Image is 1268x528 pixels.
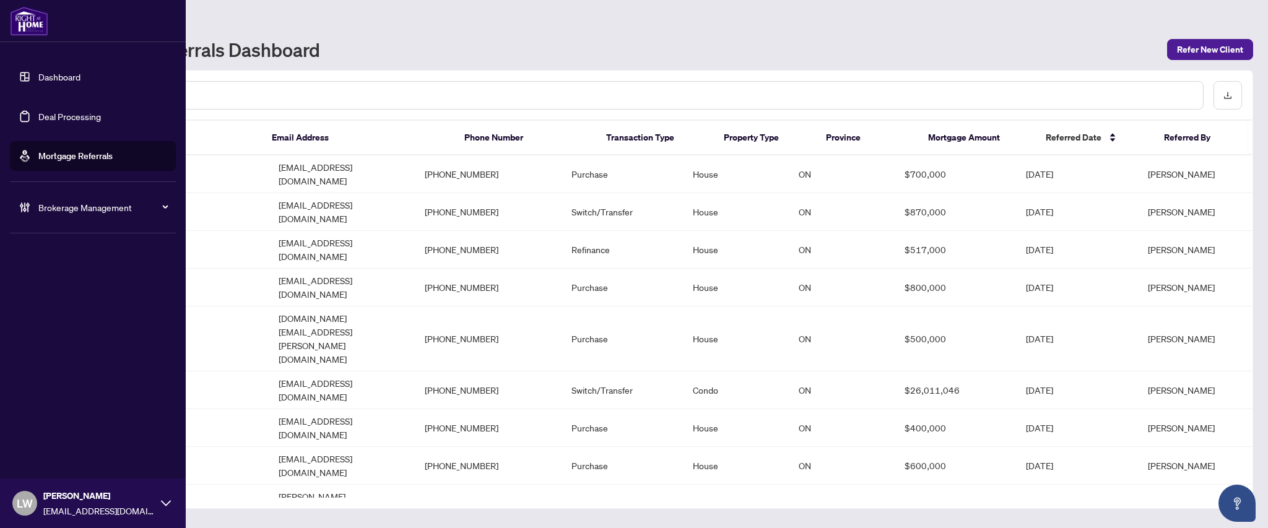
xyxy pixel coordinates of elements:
[683,269,789,306] td: House
[1154,121,1248,155] th: Referred By
[415,409,561,447] td: [PHONE_NUMBER]
[1218,485,1256,522] button: Open asap
[683,231,789,269] td: House
[562,306,684,371] td: Purchase
[415,306,561,371] td: [PHONE_NUMBER]
[562,231,684,269] td: Refinance
[1138,409,1252,447] td: [PERSON_NAME]
[415,231,561,269] td: [PHONE_NUMBER]
[1138,231,1252,269] td: [PERSON_NAME]
[1016,155,1138,193] td: [DATE]
[269,269,415,306] td: [EMAIL_ADDRESS][DOMAIN_NAME]
[789,371,895,409] td: ON
[1016,371,1138,409] td: [DATE]
[38,201,167,214] span: Brokerage Management
[683,371,789,409] td: Condo
[895,371,1017,409] td: $26,011,046
[1138,447,1252,485] td: [PERSON_NAME]
[683,409,789,447] td: House
[789,155,895,193] td: ON
[895,447,1017,485] td: $600,000
[38,71,80,82] a: Dashboard
[269,155,415,193] td: [EMAIL_ADDRESS][DOMAIN_NAME]
[415,193,561,231] td: [PHONE_NUMBER]
[1036,121,1153,155] th: Referred Date
[1167,39,1253,60] button: Refer New Client
[789,269,895,306] td: ON
[1046,131,1101,144] span: Referred Date
[1016,306,1138,371] td: [DATE]
[596,121,714,155] th: Transaction Type
[895,155,1017,193] td: $700,000
[415,371,561,409] td: [PHONE_NUMBER]
[1138,306,1252,371] td: [PERSON_NAME]
[789,447,895,485] td: ON
[895,193,1017,231] td: $870,000
[562,409,684,447] td: Purchase
[683,155,789,193] td: House
[562,269,684,306] td: Purchase
[1138,371,1252,409] td: [PERSON_NAME]
[269,306,415,371] td: [DOMAIN_NAME][EMAIL_ADDRESS][PERSON_NAME][DOMAIN_NAME]
[1214,81,1242,110] button: download
[269,193,415,231] td: [EMAIL_ADDRESS][DOMAIN_NAME]
[683,447,789,485] td: House
[895,269,1017,306] td: $800,000
[562,155,684,193] td: Purchase
[789,231,895,269] td: ON
[269,447,415,485] td: [EMAIL_ADDRESS][DOMAIN_NAME]
[64,40,320,59] h1: Mortgage Referrals Dashboard
[918,121,1036,155] th: Mortgage Amount
[1138,193,1252,231] td: [PERSON_NAME]
[562,193,684,231] td: Switch/Transfer
[1016,269,1138,306] td: [DATE]
[1177,40,1243,59] span: Refer New Client
[38,150,113,162] a: Mortgage Referrals
[454,121,596,155] th: Phone Number
[895,231,1017,269] td: $517,000
[895,409,1017,447] td: $400,000
[683,306,789,371] td: House
[789,193,895,231] td: ON
[1223,91,1232,100] span: download
[415,269,561,306] td: [PHONE_NUMBER]
[714,121,816,155] th: Property Type
[1138,269,1252,306] td: [PERSON_NAME]
[683,193,789,231] td: House
[43,489,155,503] span: [PERSON_NAME]
[1138,155,1252,193] td: [PERSON_NAME]
[895,306,1017,371] td: $500,000
[1016,409,1138,447] td: [DATE]
[789,306,895,371] td: ON
[789,409,895,447] td: ON
[816,121,918,155] th: Province
[269,371,415,409] td: [EMAIL_ADDRESS][DOMAIN_NAME]
[415,155,561,193] td: [PHONE_NUMBER]
[262,121,454,155] th: Email Address
[415,447,561,485] td: [PHONE_NUMBER]
[1016,193,1138,231] td: [DATE]
[17,495,33,512] span: LW
[1016,447,1138,485] td: [DATE]
[269,409,415,447] td: [EMAIL_ADDRESS][DOMAIN_NAME]
[562,371,684,409] td: Switch/Transfer
[38,111,101,122] a: Deal Processing
[43,504,155,517] span: [EMAIL_ADDRESS][DOMAIN_NAME]
[562,447,684,485] td: Purchase
[1016,231,1138,269] td: [DATE]
[10,6,48,36] img: logo
[269,231,415,269] td: [EMAIL_ADDRESS][DOMAIN_NAME]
